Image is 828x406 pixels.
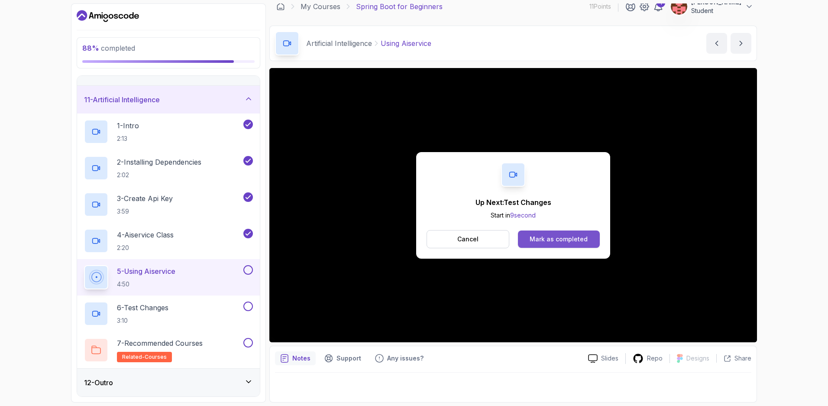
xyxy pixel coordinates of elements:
[275,351,316,365] button: notes button
[82,44,99,52] span: 88 %
[301,1,340,12] a: My Courses
[117,134,139,143] p: 2:13
[387,354,424,363] p: Any issues?
[475,211,551,220] p: Start in
[510,211,536,219] span: 9 second
[84,94,160,105] h3: 11 - Artificial Intelligence
[731,33,751,54] button: next content
[77,86,260,114] button: 11-Artificial Intelligence
[589,2,611,11] p: 11 Points
[653,1,663,12] a: 1
[117,266,175,276] p: 5 - Using Aiservice
[117,316,168,325] p: 3:10
[82,44,135,52] span: completed
[84,156,253,180] button: 2-Installing Dependencies2:02
[77,9,139,23] a: Dashboard
[530,235,588,244] div: Mark as completed
[117,171,201,179] p: 2:02
[647,354,663,363] p: Repo
[84,192,253,217] button: 3-Create Api Key3:59
[427,230,509,248] button: Cancel
[734,354,751,363] p: Share
[716,354,751,363] button: Share
[117,244,174,252] p: 2:20
[117,230,174,240] p: 4 - Aiservice Class
[84,120,253,144] button: 1-Intro2:13
[77,369,260,396] button: 12-Outro
[122,354,167,361] span: related-courses
[356,1,443,12] p: Spring Boot for Beginners
[706,33,727,54] button: previous content
[84,302,253,326] button: 6-Test Changes3:10
[117,280,175,289] p: 4:50
[84,377,113,388] h3: 12 - Outro
[117,120,139,131] p: 1 - Intro
[276,2,285,11] a: Dashboard
[581,354,625,363] a: Slides
[84,338,253,362] button: 7-Recommended Coursesrelated-courses
[601,354,618,363] p: Slides
[475,197,551,208] p: Up Next: Test Changes
[117,207,173,216] p: 3:59
[518,231,600,248] button: Mark as completed
[117,302,168,313] p: 6 - Test Changes
[292,354,310,363] p: Notes
[117,338,203,348] p: 7 - Recommended Courses
[117,193,173,204] p: 3 - Create Api Key
[84,265,253,289] button: 5-Using Aiservice4:50
[306,38,372,49] p: Artificial Intelligence
[626,353,670,364] a: Repo
[381,38,431,49] p: Using Aiservice
[84,229,253,253] button: 4-Aiservice Class2:20
[336,354,361,363] p: Support
[686,354,709,363] p: Designs
[691,6,741,15] p: Student
[117,157,201,167] p: 2 - Installing Dependencies
[457,235,479,244] p: Cancel
[319,351,366,365] button: Support button
[269,68,757,342] iframe: 5 - Using AiService
[370,351,429,365] button: Feedback button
